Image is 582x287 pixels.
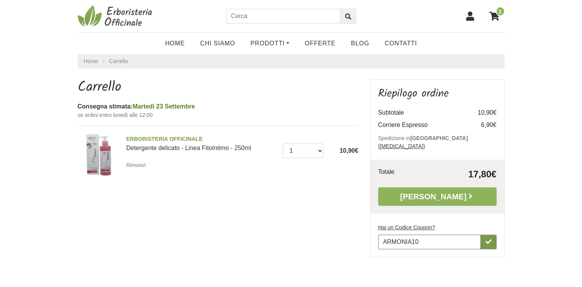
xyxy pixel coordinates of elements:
[157,36,192,51] a: Home
[378,87,497,100] h3: Riepilogo ordine
[133,103,195,110] span: Martedì 23 Settembre
[378,107,466,119] td: Subtotale
[78,54,505,68] nav: breadcrumb
[243,36,297,51] a: Prodotti
[377,36,425,51] a: Contatti
[340,147,359,154] span: 10,90€
[192,36,243,51] a: Chi Siamo
[84,57,98,65] a: Home
[378,119,466,131] td: Corriere Espresso
[466,119,497,131] td: 6,90€
[496,7,505,16] span: 1
[126,135,277,143] span: ERBORISTERIA OFFICINALE
[343,36,377,51] a: Blog
[109,58,128,64] a: Carrello
[78,111,359,119] small: se ordini entro lunedì alle 12:00
[378,224,435,230] u: Hai un Codice Coupon?
[126,135,277,151] a: ERBORISTERIA OFFICINALEDetergente delicato - Linea FitoIntimo - 250ml
[75,132,121,178] img: Detergente delicato - Linea FitoIntimo - 250ml
[410,135,468,141] b: [GEOGRAPHIC_DATA]
[466,107,497,119] td: 10,90€
[78,102,359,111] div: Consegna stimata:
[378,235,481,249] input: Hai un Codice Coupon?
[78,5,155,28] img: Erboristeria Officinale
[78,79,359,96] h1: Carrello
[126,162,146,168] small: Rimuovi
[378,134,497,150] p: Spedizione in
[485,7,505,26] a: 1
[297,36,343,51] a: OFFERTE
[126,160,149,170] a: Rimuovi
[422,167,497,181] td: 17,80€
[378,187,497,206] a: [PERSON_NAME]
[378,224,435,232] label: Hai un Codice Coupon?
[226,9,340,23] input: Cerca
[378,167,422,181] td: Totale
[378,143,425,149] a: ([MEDICAL_DATA])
